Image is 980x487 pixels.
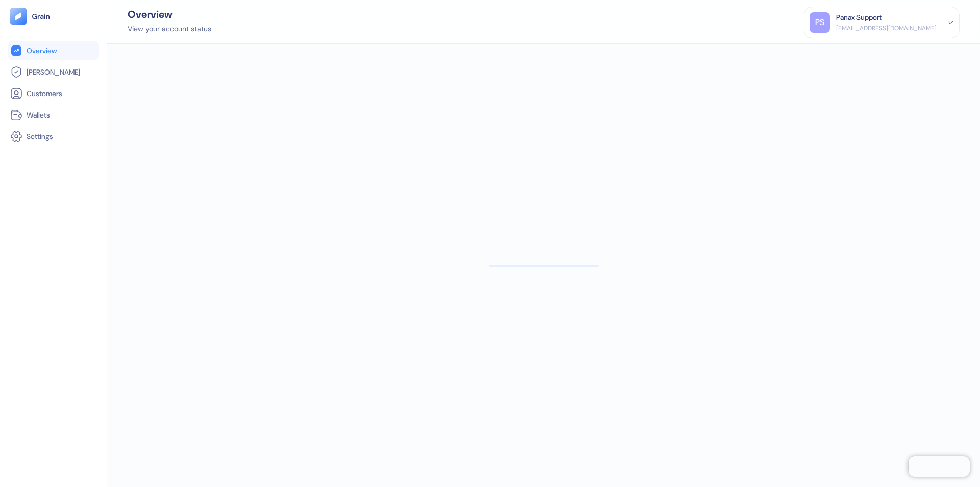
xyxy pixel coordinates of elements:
[909,456,970,477] iframe: Chatra live chat
[10,66,96,78] a: [PERSON_NAME]
[27,67,80,77] span: [PERSON_NAME]
[27,131,53,142] span: Settings
[32,13,51,20] img: logo
[836,24,937,33] div: [EMAIL_ADDRESS][DOMAIN_NAME]
[10,8,27,25] img: logo-tablet-V2.svg
[128,9,211,19] div: Overview
[10,44,96,57] a: Overview
[27,45,57,56] span: Overview
[27,110,50,120] span: Wallets
[27,88,62,99] span: Customers
[10,109,96,121] a: Wallets
[810,12,830,33] div: PS
[10,87,96,100] a: Customers
[128,24,211,34] div: View your account status
[10,130,96,143] a: Settings
[836,12,882,23] div: Panax Support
